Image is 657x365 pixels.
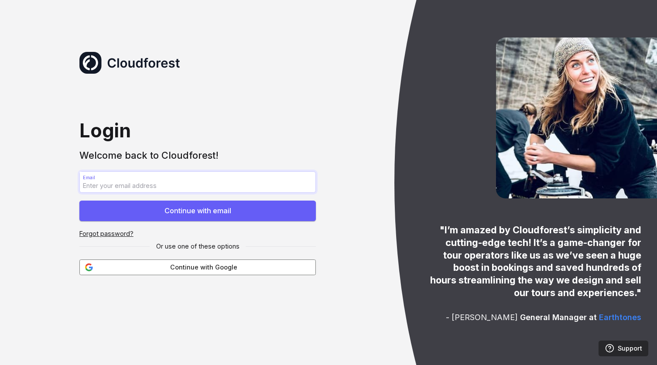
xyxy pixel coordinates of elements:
[79,230,133,237] a: Forgot password?
[599,313,641,322] a: Earthtones
[79,149,316,162] div: Welcome back to Cloudforest!
[79,259,316,275] button: Continue with Google
[79,201,316,221] button: Continue with email
[150,242,246,251] div: Or use one of these options
[427,224,641,299] div: "I’m amazed by Cloudforest’s simplicity and cutting-edge tech! It’s a game-changer for tour opera...
[79,121,316,140] div: Login
[98,263,311,272] span: Continue with Google
[496,38,657,198] img: Silvia Pisci
[520,313,641,322] span: General Manager at
[446,313,518,322] span: - [PERSON_NAME]
[80,172,315,193] input: Email
[618,344,642,353] span: Support
[599,341,648,356] a: Support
